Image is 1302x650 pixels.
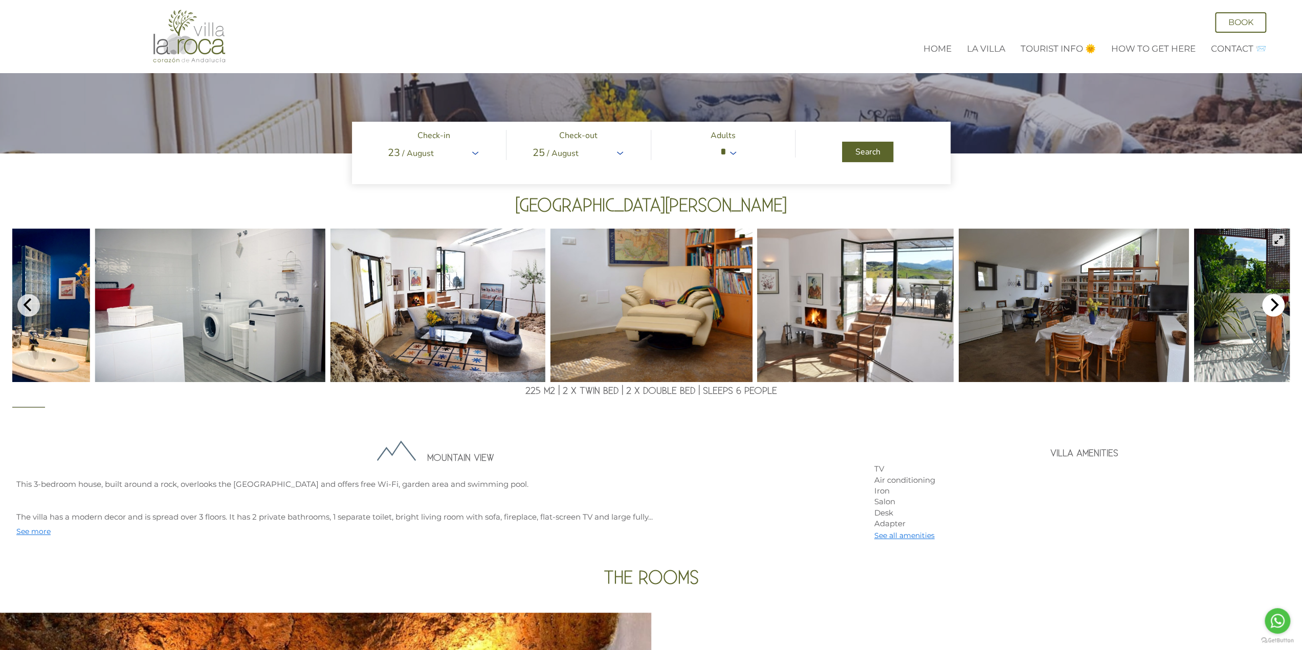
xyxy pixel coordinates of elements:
[959,229,1189,382] img: dinning area with home office area in the background
[878,449,1290,459] h3: Villa Amenities
[95,229,325,382] img: laundry with washing machine
[563,385,619,397] span: 2 x Twin Bed
[1262,294,1285,317] button: Next
[967,43,1005,54] a: La Villa
[558,385,560,397] span: |
[874,507,1290,518] p: Desk
[17,294,40,317] button: Previous
[1211,43,1266,54] a: Contact 📨
[16,509,855,525] p: The villa has a modern decor and is spread over 3 floors. It has 2 private bathrooms, 1 separate ...
[330,229,545,382] img: spacious living with wood fire place
[874,518,1290,529] p: Adapter
[1021,43,1096,54] a: Tourist Info 🌞
[698,385,700,397] span: |
[16,476,855,492] p: This 3-bedroom house, built around a rock, overlooks the [GEOGRAPHIC_DATA] and offers free Wi-Fi,...
[1111,43,1196,54] a: How to get here
[151,9,228,63] img: Villa La Roca - A fusion of modern and classical Andalucian architecture
[874,475,1290,485] p: Air conditioning
[622,385,623,397] span: |
[220,569,1082,597] h2: The rooms
[1265,608,1290,634] a: Go to whatsapp
[851,148,884,156] div: Search
[12,196,1290,216] h2: [GEOGRAPHIC_DATA][PERSON_NAME]
[703,385,777,397] span: Sleeps 6 people
[419,452,494,464] span: Mountain View
[874,463,1290,474] p: TV
[923,43,952,54] a: Home
[757,229,954,382] img: terrace with view of the mountains
[874,529,1290,542] p: See all amenities
[525,385,555,397] span: 225 m2
[16,527,51,536] span: See more
[874,485,1290,496] p: Iron
[626,385,695,397] span: 2 x Double Bed
[842,142,893,162] button: Search
[1215,12,1266,33] a: Book
[874,496,1290,507] p: Salon
[1261,637,1294,643] a: Go to GetButton.io website
[1272,234,1285,246] button: View full-screen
